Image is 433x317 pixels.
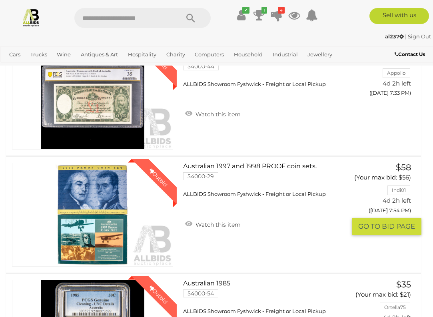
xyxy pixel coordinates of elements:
[271,8,283,22] a: 4
[31,61,54,74] a: Sports
[304,48,335,61] a: Jewellery
[192,48,227,61] a: Computers
[12,46,173,150] a: Outbid
[171,8,211,28] button: Search
[385,33,405,40] a: al237
[395,50,427,59] a: Contact Us
[385,33,404,40] strong: al237
[183,108,243,120] a: Watch this item
[189,280,346,315] a: Australian 1985 54000-54 ALLBIDS Showroom Fyshwick - Freight or Local Pickup
[352,218,421,235] button: GO TO BID PAGE
[194,111,241,118] span: Watch this item
[22,8,40,27] img: Allbids.com.au
[242,7,249,14] i: ✔
[140,276,177,313] div: Outbid
[408,33,431,40] a: Sign Out
[6,48,24,61] a: Cars
[183,218,243,230] a: Watch this item
[396,279,411,289] span: $35
[125,48,160,61] a: Hospitality
[78,48,121,61] a: Antiques & Art
[27,48,50,61] a: Trucks
[140,159,177,196] div: Outbid
[189,163,346,198] a: Australian 1997 and 1998 PROOF coin sets. 54000-29 ALLBIDS Showroom Fyshwick - Freight or Local P...
[231,48,266,61] a: Household
[194,221,241,228] span: Watch this item
[369,8,429,24] a: Sell with us
[57,61,120,74] a: [GEOGRAPHIC_DATA]
[54,48,74,61] a: Wine
[396,162,411,172] span: $58
[278,7,285,14] i: 4
[235,8,247,22] a: ✔
[12,163,173,267] a: Outbid
[189,46,346,88] a: Australian 1933 [PERSON_NAME] [PERSON_NAME] One pound note, L85 002841, Choice VF. 54000-44 ALLBI...
[261,7,267,14] i: 1
[269,48,301,61] a: Industrial
[395,51,425,57] b: Contact Us
[405,33,407,40] span: |
[358,163,413,235] a: $58 (Your max bid: $56) Indi01 4d 2h left ([DATE] 7:54 PM) GO TO BID PAGE
[140,42,177,79] div: Outbid
[358,46,413,101] a: $245 (Your max bid: $173) Appollo 4d 2h left ([DATE] 7:33 PM)
[163,48,188,61] a: Charity
[6,61,28,74] a: Office
[253,8,265,22] a: 1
